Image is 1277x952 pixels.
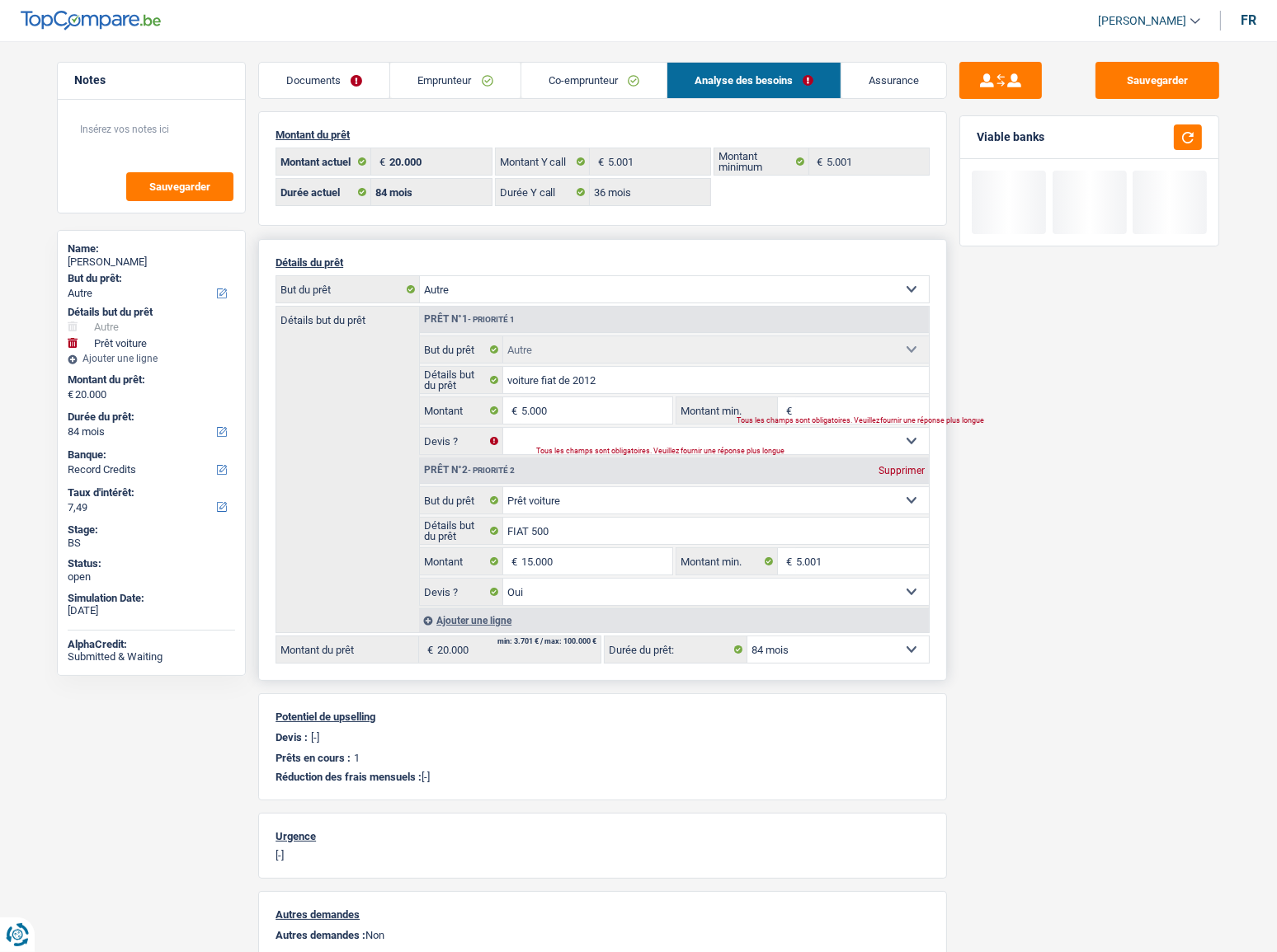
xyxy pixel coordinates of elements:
span: € [503,548,521,574]
div: Tous les champs sont obligatoires. Veuillez fournir une réponse plus longue [536,448,888,454]
div: Submitted & Waiting [68,650,235,664]
span: Autres demandes : [276,929,365,941]
span: € [778,548,796,574]
div: Simulation Date: [68,592,235,605]
label: Montant du prêt [276,636,419,663]
div: Prêt n°2 [420,465,519,476]
div: Viable banks [977,130,1044,144]
a: Co-emprunteur [521,63,667,98]
h5: Notes [74,73,229,87]
div: [DATE] [68,604,235,617]
a: Emprunteur [390,63,520,98]
p: Montant du prêt [276,129,930,141]
img: TopCompare Logo [21,11,161,30]
p: Non [276,929,930,941]
div: Tous les champs sont obligatoires. Veuillez fournir une réponse plus longue [737,417,909,424]
div: [PERSON_NAME] [68,256,235,269]
label: Devis ? [420,428,503,454]
label: Taux d'intérêt: [68,486,232,499]
label: Détails but du prêt [420,367,503,393]
span: € [371,148,389,175]
div: min: 3.701 € / max: 100.000 € [497,638,596,645]
button: Sauvegarder [1096,62,1219,99]
p: [-] [276,849,930,861]
p: Prêts en cours : [276,752,351,764]
a: Analyse des besoins [667,63,841,98]
label: Montant minimum [714,148,809,175]
span: € [778,397,796,424]
label: Durée Y call [496,179,591,205]
label: But du prêt [420,336,503,363]
div: AlphaCredit: [68,638,235,651]
div: Status: [68,557,235,570]
div: Ajouter une ligne [68,353,235,364]
div: BS [68,537,235,550]
label: But du prêt [276,276,420,302]
p: Autres demandes [276,908,930,921]
label: Montant actuel [276,148,371,175]
label: Montant Y call [496,148,591,175]
div: Ajouter une ligne [419,608,929,632]
div: Stage: [68,523,235,537]
p: Devis : [276,731,308,743]
div: Prêt n°1 [420,314,519,325]
label: Devis ? [420,579,503,605]
a: Assurance [841,63,946,98]
div: Name: [68,242,235,256]
label: Montant [420,548,503,574]
p: [-] [276,771,930,783]
span: Réduction des frais mensuels : [276,771,422,783]
a: Documents [259,63,389,98]
span: - Priorité 1 [468,315,515,324]
span: € [590,148,608,175]
label: Durée du prêt: [68,410,232,424]
p: 1 [354,752,360,764]
p: Urgence [276,830,930,842]
label: But du prêt [420,487,503,514]
label: Détails but du prêt [276,307,419,326]
span: Sauvegarder [149,181,210,192]
div: Supprimer [874,466,929,476]
label: Montant du prêt: [68,373,232,387]
p: Potentiel de upselling [276,710,930,723]
label: Montant min. [676,548,777,574]
p: Détails du prêt [276,256,930,269]
label: Banque: [68,448,232,462]
span: € [419,636,437,663]
div: open [68,570,235,584]
button: Sauvegarder [126,172,233,201]
label: Durée actuel [276,179,371,205]
label: Montant min. [676,397,777,424]
a: [PERSON_NAME] [1085,7,1200,35]
div: Détails but du prêt [68,306,235,319]
p: [-] [311,731,319,743]
label: But du prêt: [68,272,232,285]
span: - Priorité 2 [468,466,515,475]
label: Montant [420,397,503,424]
div: fr [1241,12,1256,28]
label: Détails but du prêt [420,518,503,544]
span: € [809,148,827,175]
span: € [503,397,521,424]
span: [PERSON_NAME] [1098,14,1186,28]
label: Durée du prêt: [605,636,747,663]
span: € [68,388,73,401]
